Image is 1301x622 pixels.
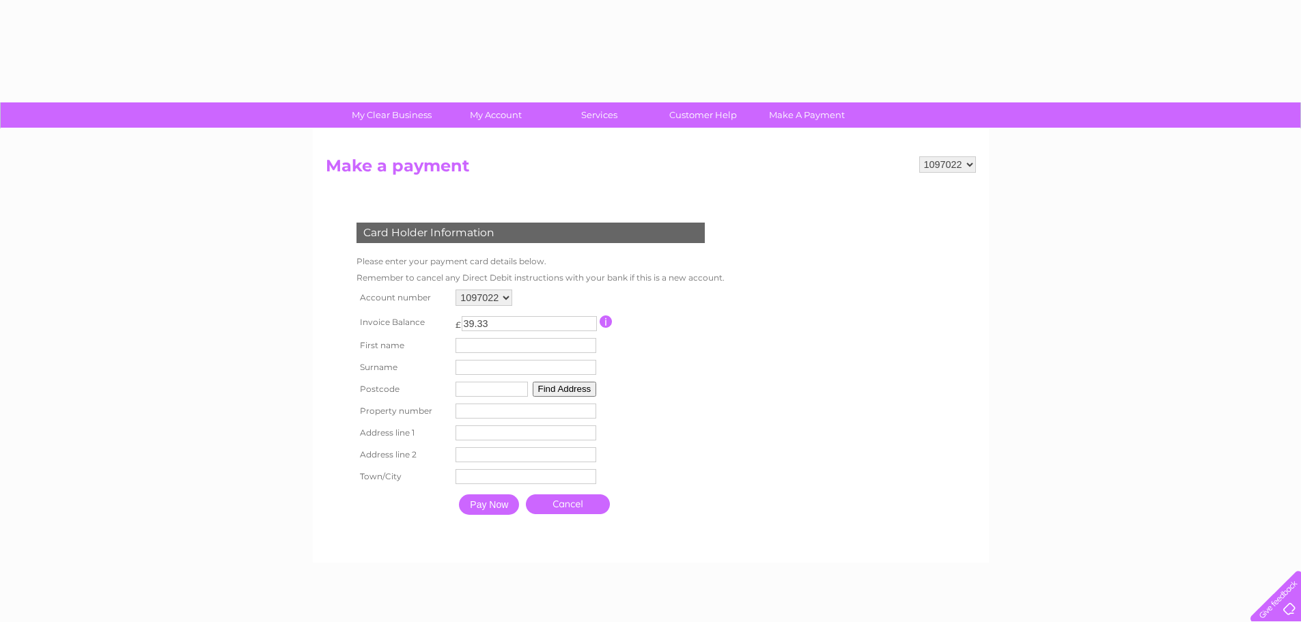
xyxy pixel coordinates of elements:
[353,309,453,335] th: Invoice Balance
[751,102,863,128] a: Make A Payment
[326,156,976,182] h2: Make a payment
[353,356,453,378] th: Surname
[353,444,453,466] th: Address line 2
[353,286,453,309] th: Account number
[600,315,613,328] input: Information
[456,313,461,330] td: £
[335,102,448,128] a: My Clear Business
[353,270,728,286] td: Remember to cancel any Direct Debit instructions with your bank if this is a new account.
[353,422,453,444] th: Address line 1
[356,223,705,243] div: Card Holder Information
[353,466,453,487] th: Town/City
[353,378,453,400] th: Postcode
[353,253,728,270] td: Please enter your payment card details below.
[543,102,656,128] a: Services
[533,382,597,397] button: Find Address
[647,102,759,128] a: Customer Help
[459,494,519,515] input: Pay Now
[526,494,610,514] a: Cancel
[353,400,453,422] th: Property number
[439,102,552,128] a: My Account
[353,335,453,356] th: First name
